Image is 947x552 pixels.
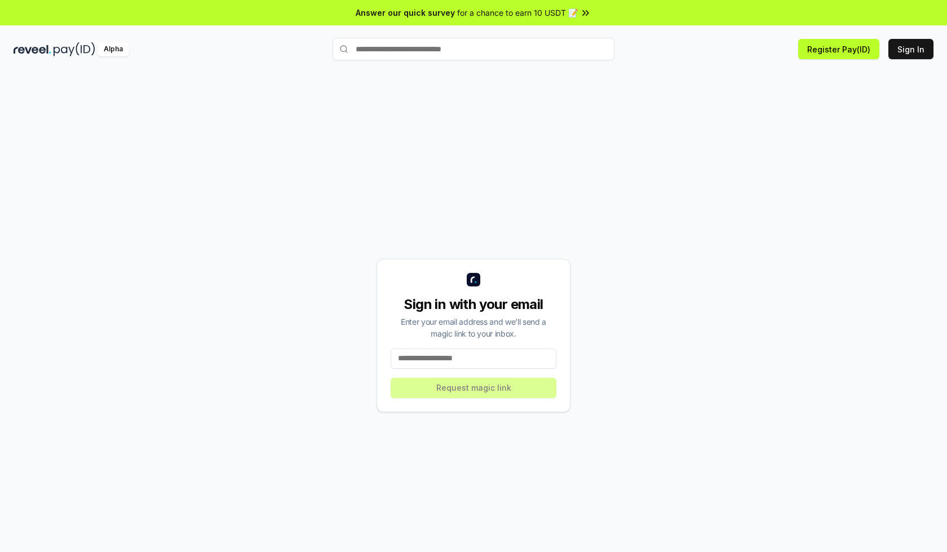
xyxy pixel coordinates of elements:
button: Register Pay(ID) [798,39,879,59]
span: for a chance to earn 10 USDT 📝 [457,7,578,19]
span: Answer our quick survey [356,7,455,19]
img: reveel_dark [14,42,51,56]
div: Alpha [98,42,129,56]
img: logo_small [467,273,480,286]
img: pay_id [54,42,95,56]
button: Sign In [888,39,933,59]
div: Sign in with your email [391,295,556,313]
div: Enter your email address and we’ll send a magic link to your inbox. [391,316,556,339]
